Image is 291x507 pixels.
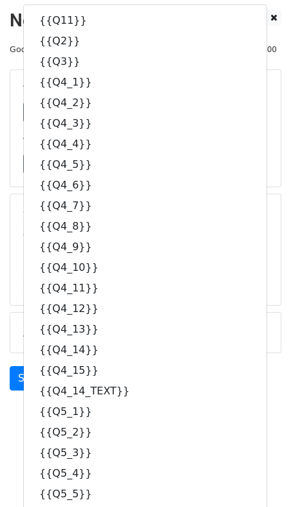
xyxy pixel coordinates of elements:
a: {{Q4_8}} [24,216,267,237]
a: {{Q4_14_TEXT}} [24,381,267,401]
a: {{Q4_3}} [24,113,267,134]
a: {{Q4_1}} [24,72,267,93]
small: Google Sheet: [10,44,178,54]
a: {{Q4_6}} [24,175,267,196]
a: {{Q11}} [24,10,267,31]
a: {{Q5_2}} [24,422,267,443]
a: {{Q4_10}} [24,257,267,278]
a: {{Q5_3}} [24,443,267,463]
a: {{Q4_4}} [24,134,267,154]
a: Send [10,366,52,391]
iframe: Chat Widget [227,445,291,507]
a: {{Q5_4}} [24,463,267,484]
h2: New Campaign [10,10,281,32]
a: {{Q3}} [24,51,267,72]
a: {{Q4_2}} [24,93,267,113]
a: {{Q4_11}} [24,278,267,299]
a: {{Q4_14}} [24,340,267,360]
a: {{Q5_5}} [24,484,267,504]
a: {{Q4_12}} [24,299,267,319]
a: {{Q4_13}} [24,319,267,340]
a: {{Q4_7}} [24,196,267,216]
a: {{Q4_9}} [24,237,267,257]
a: {{Q4_15}} [24,360,267,381]
a: {{Q5_1}} [24,401,267,422]
a: {{Q4_5}} [24,154,267,175]
a: {{Q2}} [24,31,267,51]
